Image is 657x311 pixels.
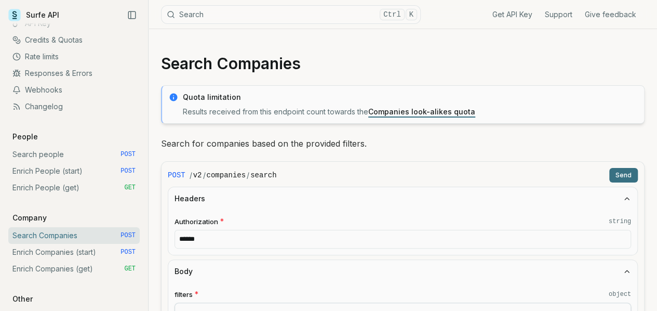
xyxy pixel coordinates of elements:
p: People [8,132,42,142]
code: v2 [193,170,202,180]
a: Give feedback [585,9,636,20]
a: Changelog [8,98,140,115]
a: Responses & Errors [8,65,140,82]
code: companies [206,170,246,180]
a: Enrich People (get) GET [8,179,140,196]
a: Webhooks [8,82,140,98]
p: Quota limitation [183,92,638,102]
button: Send [609,168,638,183]
span: / [190,170,192,180]
p: Company [8,213,51,223]
kbd: K [406,9,417,20]
span: POST [120,231,136,240]
h1: Search Companies [161,54,645,73]
a: Enrich Companies (start) POST [8,244,140,261]
span: POST [168,170,185,180]
p: Other [8,294,37,304]
button: Headers [168,187,637,210]
code: search [250,170,276,180]
a: Credits & Quotas [8,32,140,48]
span: GET [124,184,136,192]
span: POST [120,248,136,256]
kbd: Ctrl [380,9,405,20]
span: Authorization [175,217,218,227]
a: Support [545,9,572,20]
span: / [203,170,205,180]
p: Results received from this endpoint count towards the [183,107,638,117]
a: API Key [8,15,140,32]
code: string [609,217,631,226]
span: POST [120,150,136,159]
a: Enrich Companies (get) GET [8,261,140,277]
a: Search Companies POST [8,227,140,244]
a: Surfe API [8,7,59,23]
p: Search for companies based on the provided filters. [161,136,645,151]
span: POST [120,167,136,175]
a: Enrich People (start) POST [8,163,140,179]
span: / [247,170,249,180]
button: SearchCtrlK [161,5,421,24]
code: object [609,290,631,299]
a: Search people POST [8,146,140,163]
a: Companies look-alikes quota [368,107,475,116]
a: Get API Key [492,9,532,20]
a: Rate limits [8,48,140,65]
span: GET [124,265,136,273]
span: filters [175,290,193,300]
button: Body [168,260,637,283]
button: Collapse Sidebar [124,7,140,23]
